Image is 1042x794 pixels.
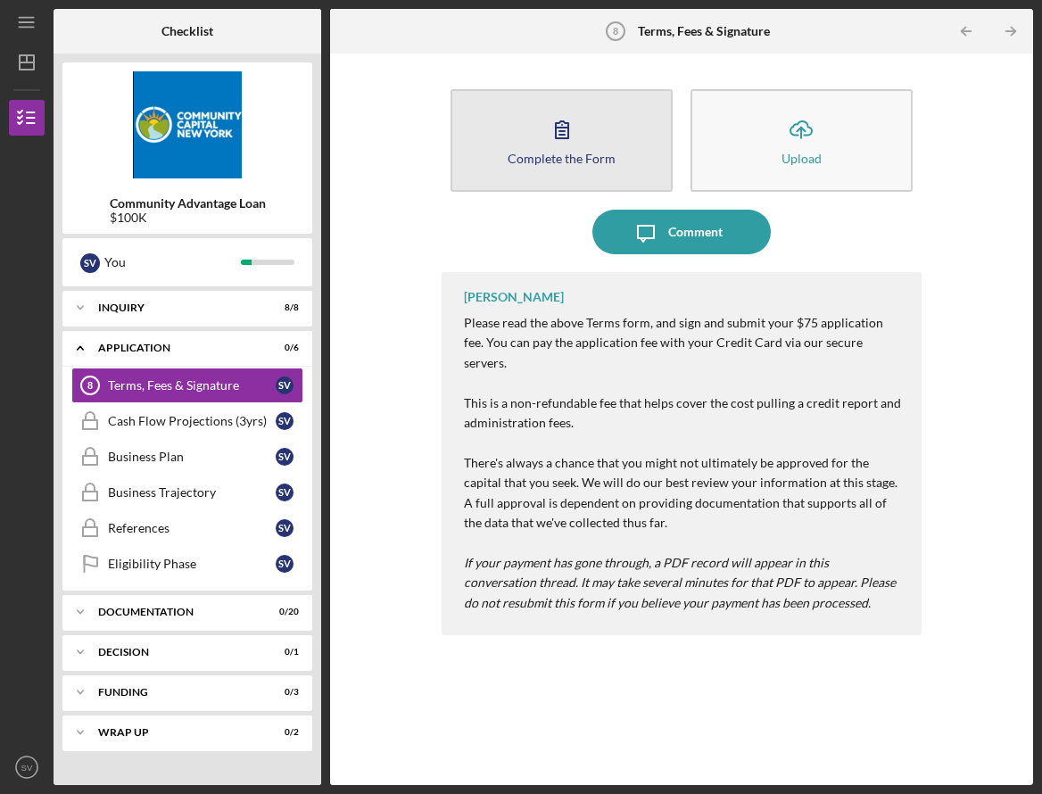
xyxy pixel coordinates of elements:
div: Eligibility Phase [108,557,276,571]
div: S V [80,253,100,273]
div: You [104,247,241,277]
div: Wrap up [98,727,254,738]
img: Product logo [62,71,312,178]
div: S V [276,484,294,501]
div: 0 / 3 [267,687,299,698]
div: Terms, Fees & Signature [108,378,276,393]
div: Funding [98,687,254,698]
div: [PERSON_NAME] [464,290,564,304]
b: Community Advantage Loan [110,196,266,211]
div: Application [98,343,254,353]
button: SV [9,749,45,785]
a: ReferencesSV [71,510,303,546]
div: S V [276,519,294,537]
tspan: 8 [87,380,93,391]
div: References [108,521,276,535]
tspan: 8 [613,26,618,37]
div: 0 / 6 [267,343,299,353]
text: SV [21,763,33,773]
div: 0 / 2 [267,727,299,738]
button: Complete the Form [451,89,673,192]
div: S V [276,448,294,466]
a: Business PlanSV [71,439,303,475]
em: If your payment has gone through, a PDF record will appear in this conversation thread. It may ta... [464,555,896,610]
div: Documentation [98,607,254,617]
div: 0 / 1 [267,647,299,658]
button: Comment [592,210,771,254]
div: Business Plan [108,450,276,464]
a: Business TrajectorySV [71,475,303,510]
b: Checklist [161,24,213,38]
a: Cash Flow Projections (3yrs)SV [71,403,303,439]
b: Terms, Fees & Signature [638,24,770,38]
p: Please read the above Terms form, and sign and submit your $75 application fee. You can pay the a... [464,313,904,613]
div: Decision [98,647,254,658]
a: 8Terms, Fees & SignatureSV [71,368,303,403]
div: 0 / 20 [267,607,299,617]
div: Upload [781,152,822,165]
div: S V [276,412,294,430]
div: Business Trajectory [108,485,276,500]
div: Comment [668,210,723,254]
a: Eligibility PhaseSV [71,546,303,582]
div: S V [276,376,294,394]
div: 8 / 8 [267,302,299,313]
button: Upload [691,89,913,192]
div: Inquiry [98,302,254,313]
div: $100K [110,211,266,225]
div: Complete the Form [508,152,616,165]
div: Cash Flow Projections (3yrs) [108,414,276,428]
div: S V [276,555,294,573]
